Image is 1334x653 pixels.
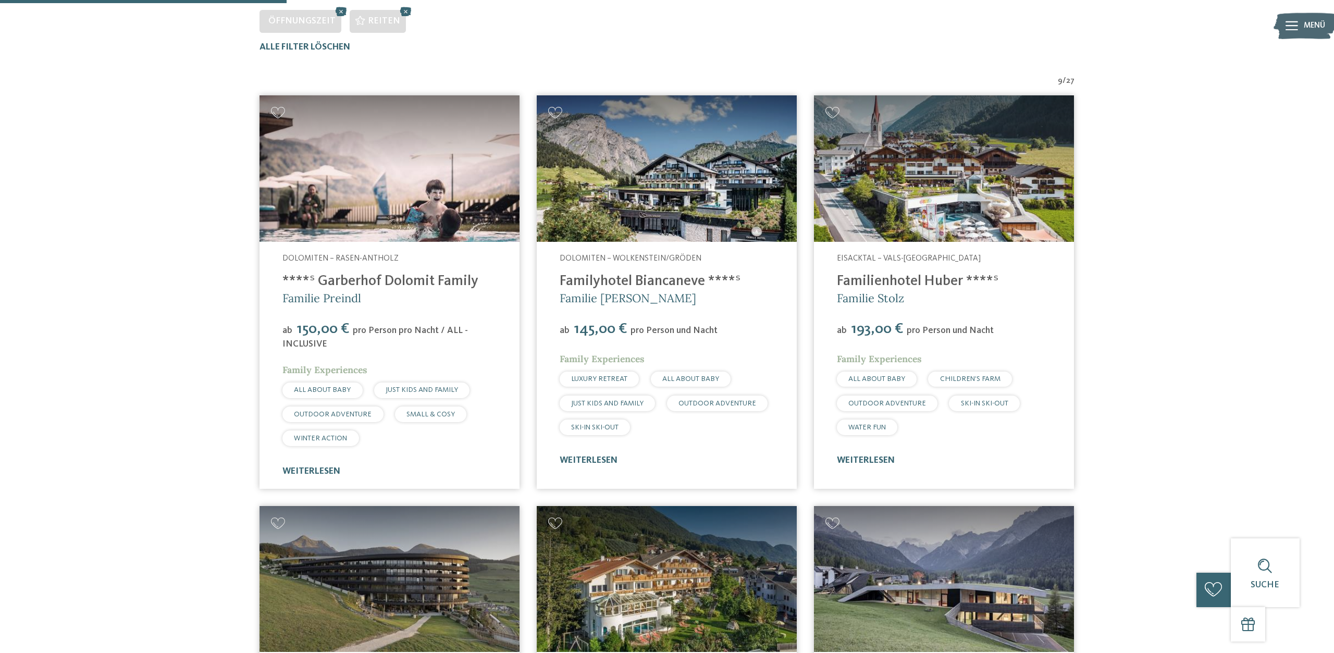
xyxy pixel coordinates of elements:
span: LUXURY RETREAT [571,375,627,383]
span: Reiten [368,17,400,26]
span: Dolomiten – Wolkenstein/Gröden [560,254,701,263]
span: ab [282,326,292,335]
img: Familienhotels gesucht? Hier findet ihr die besten! [260,506,520,652]
span: SKI-IN SKI-OUT [571,424,619,431]
a: weiterlesen [560,456,617,465]
span: Family Experiences [837,353,922,365]
a: Familienhotels gesucht? Hier findet ihr die besten! [537,506,797,652]
span: Familie Preindl [282,291,361,305]
span: Alle Filter löschen [260,43,350,52]
span: WINTER ACTION [294,435,347,442]
a: Familienhotel Huber ****ˢ [837,274,998,289]
img: Familienhotels gesucht? Hier findet ihr die besten! [260,95,520,242]
span: pro Person pro Nacht / ALL - INCLUSIVE [282,326,468,348]
span: WATER FUN [848,424,886,431]
span: SKI-IN SKI-OUT [961,400,1008,407]
span: ab [837,326,847,335]
span: 9 [1058,76,1063,87]
span: CHILDREN’S FARM [940,375,1000,383]
span: Suche [1251,581,1279,589]
img: Family Resort Rainer ****ˢ [814,506,1074,652]
span: ALL ABOUT BABY [848,375,905,383]
a: weiterlesen [282,467,340,476]
span: Family Experiences [560,353,645,365]
span: 150,00 € [293,322,352,337]
img: Familienhotels gesucht? Hier findet ihr die besten! [537,95,797,242]
a: Familienhotels gesucht? Hier findet ihr die besten! [814,506,1074,652]
span: ab [560,326,570,335]
span: OUTDOOR ADVENTURE [678,400,756,407]
span: ALL ABOUT BABY [662,375,719,383]
span: Familie Stolz [837,291,904,305]
span: 27 [1066,76,1074,87]
a: weiterlesen [837,456,895,465]
span: 145,00 € [571,322,629,337]
span: JUST KIDS AND FAMILY [386,386,458,393]
span: / [1063,76,1066,87]
img: Familienhotels gesucht? Hier findet ihr die besten! [814,95,1074,242]
span: OUTDOOR ADVENTURE [848,400,926,407]
span: Öffnungszeit [268,17,336,26]
span: SMALL & COSY [406,411,455,418]
a: ****ˢ Garberhof Dolomit Family [282,274,478,289]
a: Familyhotel Biancaneve ****ˢ [560,274,740,289]
span: Eisacktal – Vals-[GEOGRAPHIC_DATA] [837,254,981,263]
span: ALL ABOUT BABY [294,386,351,393]
span: Dolomiten – Rasen-Antholz [282,254,399,263]
span: pro Person und Nacht [631,326,718,335]
span: 193,00 € [848,322,906,337]
span: pro Person und Nacht [907,326,994,335]
span: Family Experiences [282,364,367,376]
img: Family Hotel Gutenberg **** [537,506,797,652]
span: OUTDOOR ADVENTURE [294,411,372,418]
span: Familie [PERSON_NAME] [560,291,696,305]
span: JUST KIDS AND FAMILY [571,400,644,407]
